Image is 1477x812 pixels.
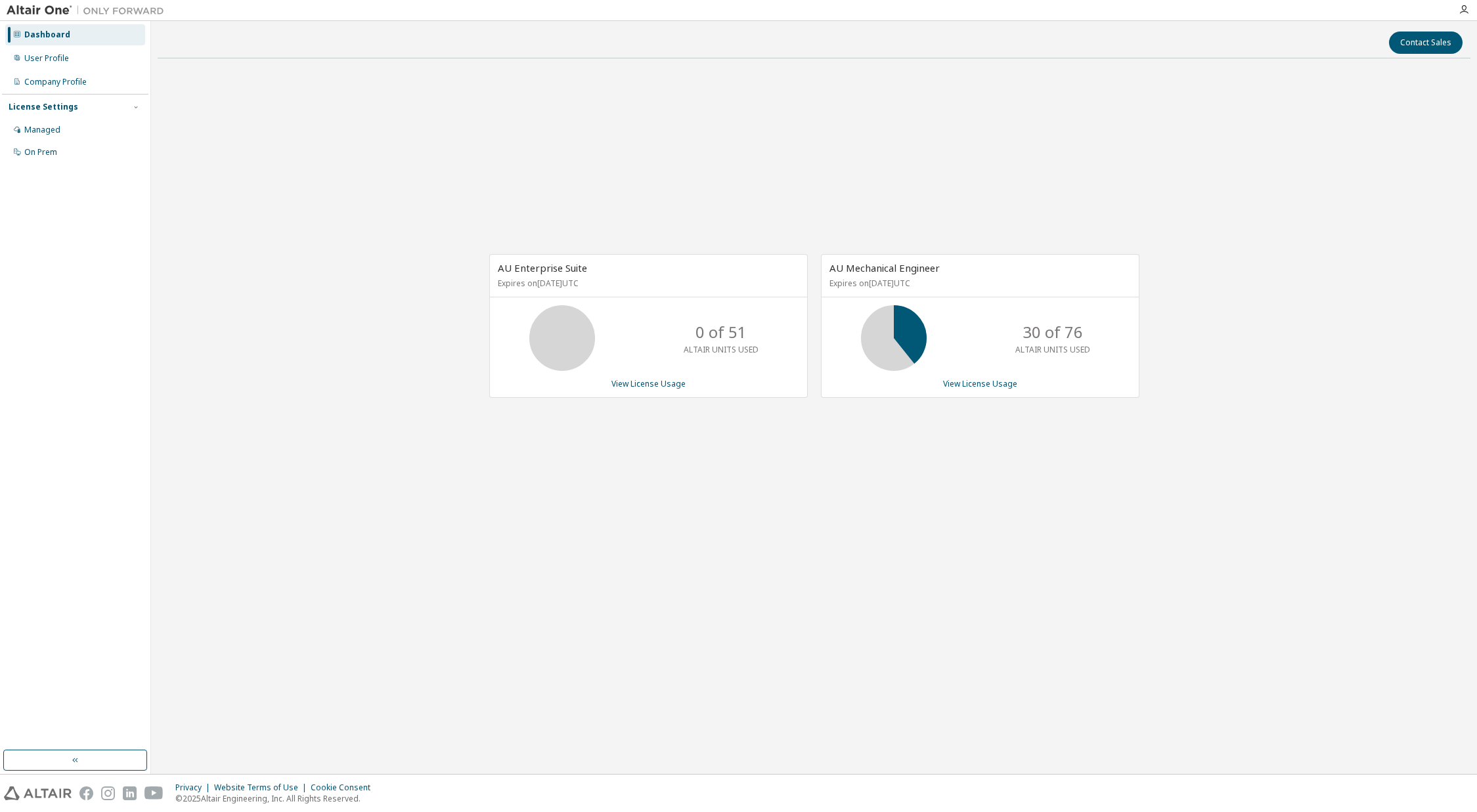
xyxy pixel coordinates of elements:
p: 0 of 51 [695,321,747,343]
span: AU Enterprise Suite [498,261,587,274]
img: youtube.svg [144,786,164,800]
a: View License Usage [943,378,1017,389]
div: Company Profile [24,77,87,87]
div: Website Terms of Use [214,782,311,793]
span: AU Mechanical Engineer [829,261,940,274]
div: License Settings [9,102,78,112]
div: User Profile [24,53,69,64]
img: instagram.svg [101,786,115,800]
a: View License Usage [611,378,686,389]
img: Altair One [7,4,171,17]
div: Managed [24,125,60,135]
img: facebook.svg [79,786,93,800]
p: Expires on [DATE] UTC [829,278,1128,289]
div: On Prem [24,147,57,158]
p: Expires on [DATE] UTC [498,278,796,289]
p: ALTAIR UNITS USED [1015,344,1090,355]
img: altair_logo.svg [4,786,72,800]
button: Contact Sales [1389,32,1463,54]
img: linkedin.svg [123,786,137,800]
p: © 2025 Altair Engineering, Inc. All Rights Reserved. [175,793,378,804]
div: Cookie Consent [311,782,378,793]
p: ALTAIR UNITS USED [684,344,759,355]
div: Dashboard [24,30,70,40]
p: 30 of 76 [1023,321,1083,343]
div: Privacy [175,782,214,793]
